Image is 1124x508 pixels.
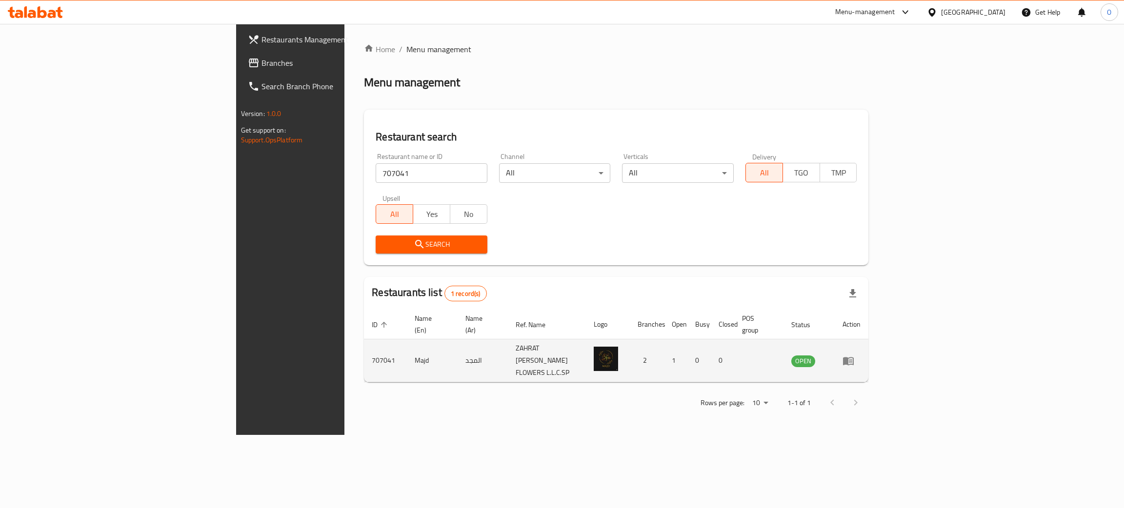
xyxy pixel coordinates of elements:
[787,397,811,409] p: 1-1 of 1
[1107,7,1111,18] span: O
[742,313,772,336] span: POS group
[364,310,868,382] table: enhanced table
[417,207,446,221] span: Yes
[941,7,1005,18] div: [GEOGRAPHIC_DATA]
[364,43,868,55] nav: breadcrumb
[622,163,734,183] div: All
[664,310,687,339] th: Open
[383,238,480,251] span: Search
[382,195,401,201] label: Upsell
[711,310,734,339] th: Closed
[266,107,281,120] span: 1.0.0
[748,396,772,410] div: Rows per page:
[241,107,265,120] span: Version:
[791,319,823,331] span: Status
[835,310,868,339] th: Action
[240,75,424,98] a: Search Branch Phone
[630,339,664,382] td: 2
[376,130,857,144] h2: Restaurant search
[454,207,483,221] span: No
[711,339,734,382] td: 0
[240,28,424,51] a: Restaurants Management
[406,43,471,55] span: Menu management
[594,347,618,371] img: Majd
[445,289,486,298] span: 1 record(s)
[787,166,816,180] span: TGO
[415,313,445,336] span: Name (En)
[372,285,486,301] h2: Restaurants list
[499,163,611,183] div: All
[841,282,864,305] div: Export file
[824,166,853,180] span: TMP
[783,163,820,182] button: TGO
[630,310,664,339] th: Branches
[458,339,508,382] td: المجد
[586,310,630,339] th: Logo
[750,166,779,180] span: All
[701,397,744,409] p: Rows per page:
[465,313,496,336] span: Name (Ar)
[407,339,457,382] td: Majd
[261,57,416,69] span: Branches
[241,124,286,137] span: Get support on:
[508,339,586,382] td: ZAHRAT [PERSON_NAME] FLOWERS L.L.C.SP
[261,34,416,45] span: Restaurants Management
[241,134,303,146] a: Support.OpsPlatform
[376,204,413,224] button: All
[376,163,487,183] input: Search for restaurant name or ID..
[372,319,390,331] span: ID
[413,204,450,224] button: Yes
[687,310,711,339] th: Busy
[687,339,711,382] td: 0
[380,207,409,221] span: All
[516,319,558,331] span: Ref. Name
[664,339,687,382] td: 1
[450,204,487,224] button: No
[745,163,783,182] button: All
[752,153,777,160] label: Delivery
[835,6,895,18] div: Menu-management
[820,163,857,182] button: TMP
[240,51,424,75] a: Branches
[444,286,487,301] div: Total records count
[376,235,487,254] button: Search
[843,355,861,367] div: Menu
[791,355,815,367] span: OPEN
[261,80,416,92] span: Search Branch Phone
